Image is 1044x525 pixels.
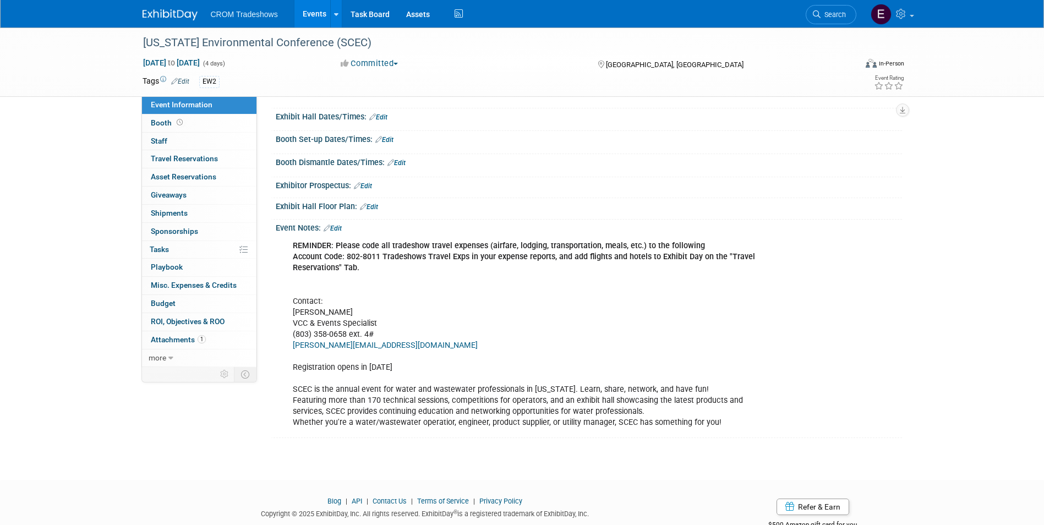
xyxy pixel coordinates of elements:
[151,317,225,326] span: ROI, Objectives & ROO
[354,182,372,190] a: Edit
[143,506,708,519] div: Copyright © 2025 ExhibitDay, Inc. All rights reserved. ExhibitDay is a registered trademark of Ex...
[343,497,350,505] span: |
[142,168,256,186] a: Asset Reservations
[142,349,256,367] a: more
[777,499,849,515] a: Refer & Earn
[791,57,905,74] div: Event Format
[352,497,362,505] a: API
[878,59,904,68] div: In-Person
[151,262,183,271] span: Playbook
[142,223,256,240] a: Sponsorships
[821,10,846,19] span: Search
[139,33,840,53] div: [US_STATE] Environmental Conference (SCEC)
[387,159,406,167] a: Edit
[142,205,256,222] a: Shipments
[276,108,902,123] div: Exhibit Hall Dates/Times:
[453,509,457,515] sup: ®
[151,136,167,145] span: Staff
[337,58,402,69] button: Committed
[142,241,256,259] a: Tasks
[866,59,877,68] img: Format-Inperson.png
[234,367,256,381] td: Toggle Event Tabs
[166,58,177,67] span: to
[174,118,185,127] span: Booth not reserved yet
[606,61,744,69] span: [GEOGRAPHIC_DATA], [GEOGRAPHIC_DATA]
[324,225,342,232] a: Edit
[151,100,212,109] span: Event Information
[151,335,206,344] span: Attachments
[479,497,522,505] a: Privacy Policy
[149,353,166,362] span: more
[276,131,902,145] div: Booth Set-up Dates/Times:
[150,245,169,254] span: Tasks
[327,497,341,505] a: Blog
[143,58,200,68] span: [DATE] [DATE]
[874,75,904,81] div: Event Rating
[276,154,902,168] div: Booth Dismantle Dates/Times:
[142,114,256,132] a: Booth
[151,190,187,199] span: Giveaways
[151,154,218,163] span: Travel Reservations
[151,299,176,308] span: Budget
[142,277,256,294] a: Misc. Expenses & Credits
[806,5,856,24] a: Search
[151,281,237,289] span: Misc. Expenses & Credits
[199,76,220,87] div: EW2
[871,4,892,25] img: Emily Williams
[375,136,393,144] a: Edit
[151,118,185,127] span: Booth
[276,177,902,192] div: Exhibitor Prospectus:
[215,367,234,381] td: Personalize Event Tab Strip
[293,341,478,350] a: [PERSON_NAME][EMAIL_ADDRESS][DOMAIN_NAME]
[373,497,407,505] a: Contact Us
[142,187,256,204] a: Giveaways
[198,335,206,343] span: 1
[276,198,902,212] div: Exhibit Hall Floor Plan:
[142,295,256,313] a: Budget
[151,227,198,236] span: Sponsorships
[417,497,469,505] a: Terms of Service
[202,60,225,67] span: (4 days)
[143,75,189,88] td: Tags
[142,133,256,150] a: Staff
[211,10,278,19] span: CROM Tradeshows
[142,96,256,114] a: Event Information
[285,235,781,434] div: Contact: [PERSON_NAME] VCC & Events Specialist (803) 358-0658 ext. 4# Registration opens in [DATE...
[364,497,371,505] span: |
[369,113,387,121] a: Edit
[276,220,902,234] div: Event Notes:
[151,209,188,217] span: Shipments
[142,313,256,331] a: ROI, Objectives & ROO
[471,497,478,505] span: |
[142,259,256,276] a: Playbook
[142,150,256,168] a: Travel Reservations
[293,241,755,272] b: REMINDER: Please code all tradeshow travel expenses (airfare, lodging, transportation, meals, etc...
[151,172,216,181] span: Asset Reservations
[171,78,189,85] a: Edit
[408,497,416,505] span: |
[143,9,198,20] img: ExhibitDay
[142,331,256,349] a: Attachments1
[360,203,378,211] a: Edit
